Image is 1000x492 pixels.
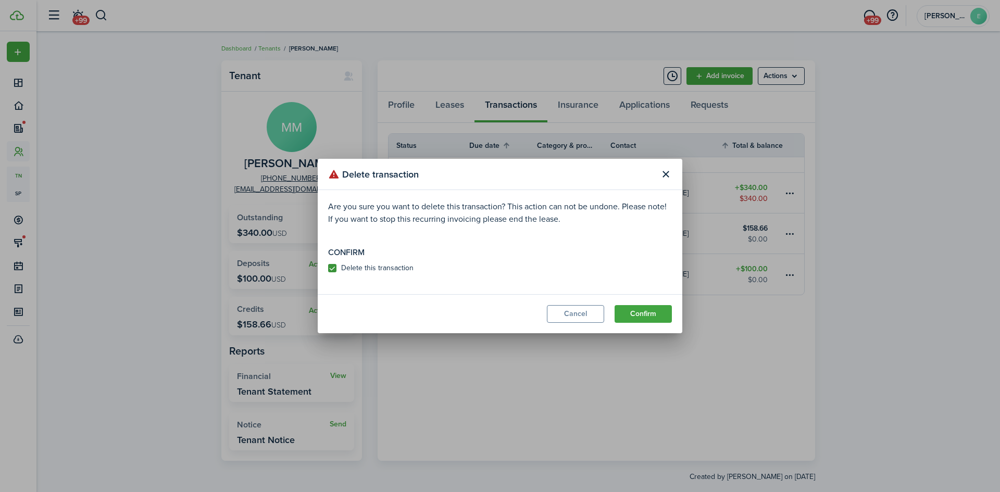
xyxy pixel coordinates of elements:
p: Are you sure you want to delete this transaction? This action can not be undone. Please note! If ... [328,200,672,225]
button: Cancel [547,305,604,323]
label: Delete this transaction [328,264,414,272]
button: Confirm [615,305,672,323]
button: Close modal [657,166,674,183]
modal-title: Delete transaction [328,164,654,184]
p: Confirm [328,246,672,259]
